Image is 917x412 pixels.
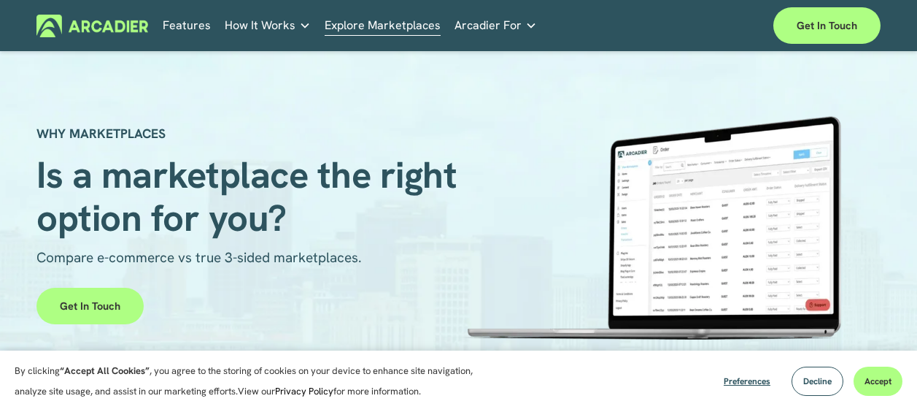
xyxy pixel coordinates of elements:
[454,15,522,36] span: Arcadier For
[36,125,166,142] strong: WHY MARKETPLACES
[163,14,211,37] a: Features
[713,367,781,396] button: Preferences
[225,15,295,36] span: How It Works
[225,14,311,37] a: folder dropdown
[36,248,362,267] span: Compare e-commerce vs true 3-sided marketplaces.
[36,150,465,243] span: Is a marketplace the right option for you?
[275,385,333,397] a: Privacy Policy
[454,14,537,37] a: folder dropdown
[325,14,441,37] a: Explore Marketplaces
[773,7,881,44] a: Get in touch
[864,375,891,387] span: Accept
[36,288,144,324] a: Get in touch
[854,367,902,396] button: Accept
[15,361,489,402] p: By clicking , you agree to the storing of cookies on your device to enhance site navigation, anal...
[803,375,832,387] span: Decline
[792,367,843,396] button: Decline
[724,375,770,387] span: Preferences
[36,15,148,37] img: Arcadier
[60,365,150,377] strong: “Accept All Cookies”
